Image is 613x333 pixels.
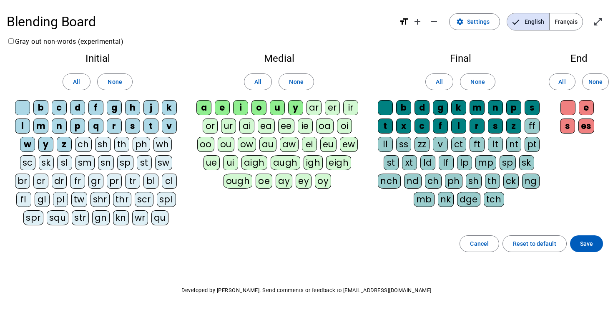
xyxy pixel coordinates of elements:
div: gn [92,210,110,225]
div: bl [143,174,158,189]
div: sk [519,155,534,170]
div: r [470,119,485,134]
div: ar [306,100,322,115]
div: ct [451,137,466,152]
div: t [143,119,158,134]
button: Settings [449,13,500,30]
div: n [52,119,67,134]
div: dr [52,174,67,189]
div: mp [475,155,496,170]
div: p [506,100,521,115]
div: scr [135,192,154,207]
div: sc [20,155,35,170]
mat-icon: add [412,17,422,27]
div: pl [53,192,68,207]
div: eigh [326,155,351,170]
div: x [396,119,411,134]
div: nt [506,137,521,152]
mat-icon: remove [429,17,439,27]
div: w [20,137,35,152]
span: Cancel [470,239,489,249]
div: l [15,119,30,134]
div: ph [445,174,462,189]
button: Increase font size [409,13,426,30]
div: a [196,100,211,115]
div: ft [470,137,485,152]
div: ui [223,155,238,170]
div: au [259,137,276,152]
button: None [97,73,132,90]
div: sn [98,155,114,170]
div: er [325,100,340,115]
div: v [162,119,177,134]
div: gr [88,174,103,189]
div: m [33,119,48,134]
div: tw [71,192,87,207]
div: ea [258,119,275,134]
div: sh [95,137,111,152]
div: s [560,119,575,134]
div: c [415,119,430,134]
div: augh [271,155,300,170]
div: b [396,100,411,115]
div: xt [402,155,417,170]
div: sp [500,155,516,170]
div: mb [414,192,435,207]
span: All [73,77,80,87]
div: ue [203,155,220,170]
div: z [57,137,72,152]
div: oa [316,119,334,134]
div: e [579,100,594,115]
div: cl [162,174,177,189]
div: ld [420,155,435,170]
div: igh [304,155,323,170]
div: ng [522,174,540,189]
div: s [525,100,540,115]
span: None [588,77,603,87]
div: t [378,119,393,134]
div: ou [218,137,234,152]
div: ur [221,119,236,134]
div: wr [132,210,148,225]
div: y [288,100,303,115]
div: oy [315,174,331,189]
div: th [114,137,129,152]
span: Reset to default [513,239,556,249]
div: ch [75,137,92,152]
div: o [251,100,266,115]
div: ew [340,137,358,152]
span: English [507,13,549,30]
div: eu [320,137,337,152]
div: wh [153,137,172,152]
button: None [460,73,495,90]
div: ll [378,137,393,152]
mat-icon: settings [456,18,464,25]
div: c [52,100,67,115]
div: oe [256,174,272,189]
div: spr [23,210,43,225]
div: ei [302,137,317,152]
div: dge [457,192,481,207]
span: None [108,77,122,87]
div: b [33,100,48,115]
div: ough [224,174,253,189]
div: shr [90,192,110,207]
mat-icon: open_in_full [593,17,603,27]
div: sw [155,155,172,170]
button: Enter full screen [590,13,606,30]
div: s [488,119,503,134]
button: None [582,73,609,90]
div: nk [438,192,454,207]
div: nch [378,174,401,189]
button: All [425,73,453,90]
div: oi [337,119,352,134]
div: d [415,100,430,115]
h2: Medial [195,53,363,63]
span: All [436,77,443,87]
mat-button-toggle-group: Language selection [507,13,583,30]
div: th [485,174,500,189]
div: kn [113,210,129,225]
button: All [63,73,90,90]
button: All [244,73,272,90]
div: oo [197,137,214,152]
